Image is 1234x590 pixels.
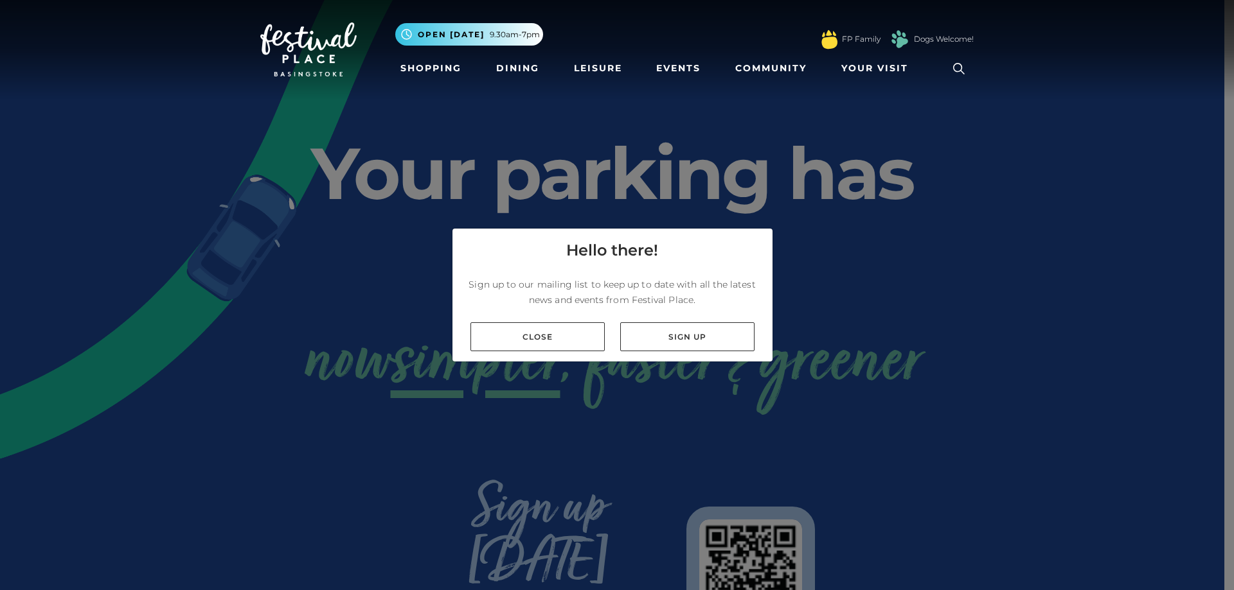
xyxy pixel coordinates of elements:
a: Close [470,322,605,351]
a: Dining [491,56,544,80]
span: Open [DATE] [418,29,485,40]
button: Open [DATE] 9.30am-7pm [395,23,543,46]
img: Festival Place Logo [260,22,357,76]
a: Community [730,56,812,80]
a: Sign up [620,322,755,351]
a: Shopping [395,56,467,80]
span: 9.30am-7pm [490,29,540,40]
h4: Hello there! [566,239,658,262]
span: Your Visit [841,62,908,75]
a: Leisure [569,56,627,80]
a: FP Family [842,33,881,45]
a: Your Visit [836,56,920,80]
p: Sign up to our mailing list to keep up to date with all the latest news and events from Festival ... [463,277,762,308]
a: Events [651,56,706,80]
a: Dogs Welcome! [914,33,974,45]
